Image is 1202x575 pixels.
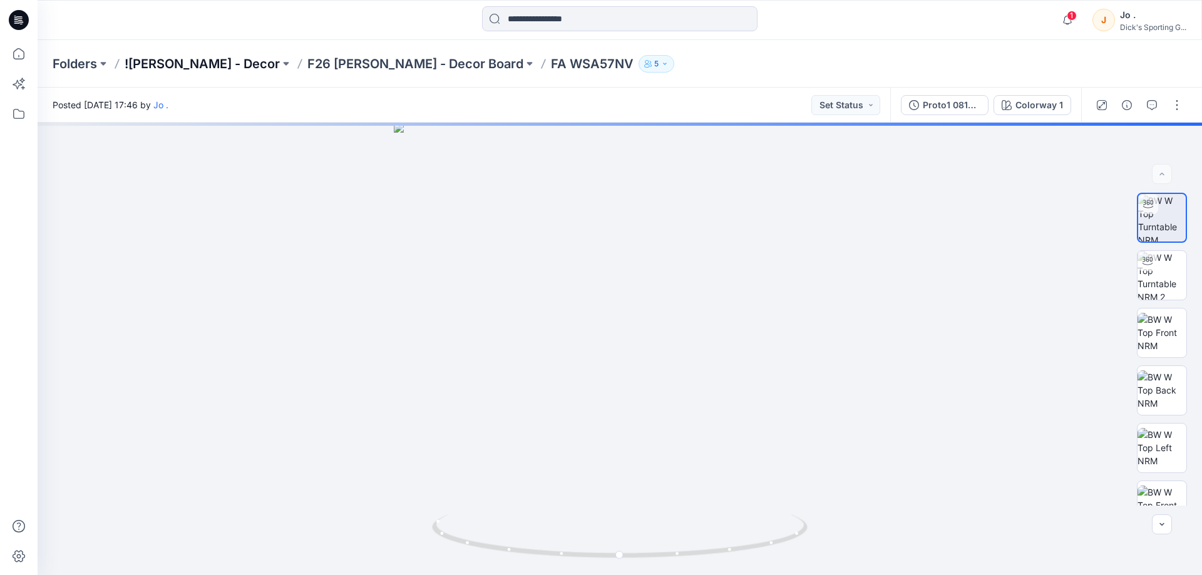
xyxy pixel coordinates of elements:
[1015,98,1063,112] div: Colorway 1
[1138,486,1186,525] img: BW W Top Front Chest NRM
[1138,370,1186,410] img: BW W Top Back NRM
[551,55,634,73] p: FA WSA57NV
[1117,95,1137,115] button: Details
[1138,251,1186,300] img: BW W Top Turntable NRM 2
[53,98,168,111] span: Posted [DATE] 17:46 by
[639,55,674,73] button: 5
[1138,194,1186,242] img: BW W Top Turntable NRM
[307,55,523,73] a: F26 [PERSON_NAME] - Decor Board
[153,99,168,110] a: Jo .
[1092,9,1115,31] div: J
[1120,8,1186,23] div: Jo .
[1120,23,1186,32] div: Dick's Sporting G...
[1138,313,1186,352] img: BW W Top Front NRM
[1067,11,1077,21] span: 1
[125,55,280,73] a: ![PERSON_NAME] - Decor
[994,95,1071,115] button: Colorway 1
[654,57,659,71] p: 5
[923,98,980,112] div: Proto1 081325
[901,95,989,115] button: Proto1 081325
[1138,428,1186,467] img: BW W Top Left NRM
[53,55,97,73] a: Folders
